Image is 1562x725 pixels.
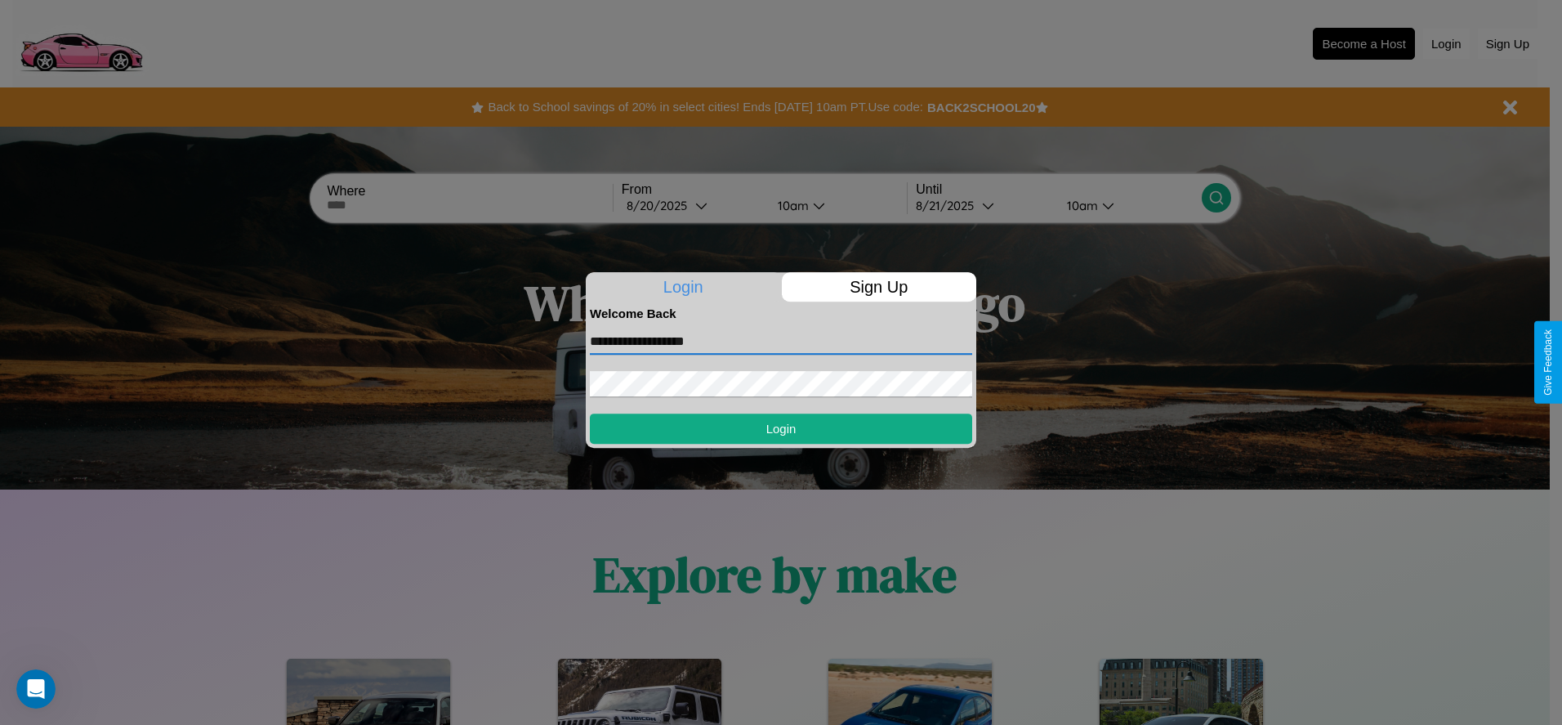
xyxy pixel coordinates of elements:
[782,272,977,302] p: Sign Up
[590,414,972,444] button: Login
[590,307,972,320] h4: Welcome Back
[586,272,781,302] p: Login
[1542,329,1554,396] div: Give Feedback
[16,669,56,709] iframe: Intercom live chat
